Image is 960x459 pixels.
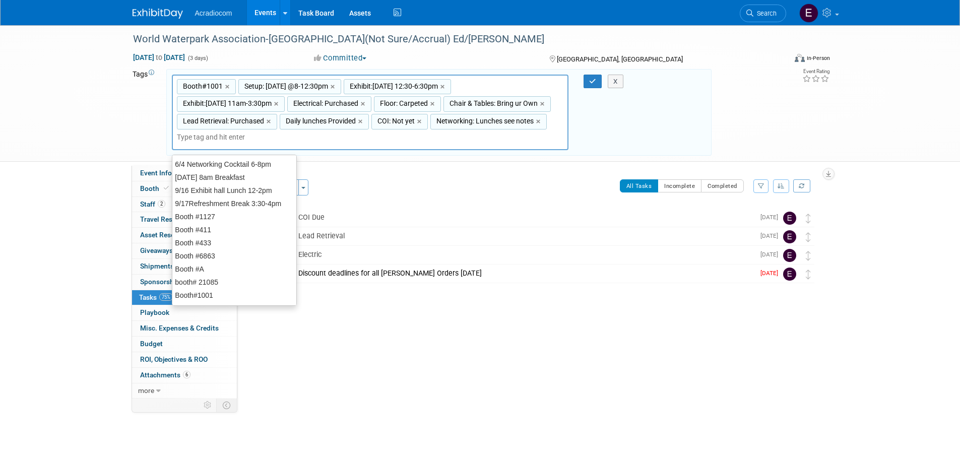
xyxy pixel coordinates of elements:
div: World Waterpark Association-[GEOGRAPHIC_DATA](Not Sure/Accrual) Ed/[PERSON_NAME] [130,30,771,48]
div: Booth #1127 [172,210,296,223]
div: Event Format [727,52,830,68]
span: [DATE] [760,214,783,221]
div: [DATE] 8am Breakfast [172,171,296,184]
span: [DATE] [760,270,783,277]
div: In-Person [806,54,830,62]
a: Shipments [132,259,237,274]
img: ExhibitDay [133,9,183,19]
button: All Tasks [620,179,659,192]
span: Asset Reservations [140,231,200,239]
a: Attachments6 [132,368,237,383]
div: Booth #433 [172,236,296,249]
a: × [430,98,437,110]
img: Elizabeth Martinez [783,249,796,262]
a: × [267,116,273,127]
span: Setup: [DATE] @8-12:30pm [242,81,328,91]
a: × [274,98,281,110]
span: more [138,386,154,395]
a: Giveaways [132,243,237,258]
span: Sponsorships [140,278,194,286]
a: × [440,81,447,93]
div: Lead Retrieval [293,227,754,244]
span: Travel Reservations [140,215,202,223]
span: [DATE] [760,251,783,258]
div: 9/17Refreshment Break 3:30-4pm [172,197,296,210]
a: Misc. Expenses & Credits [132,321,237,336]
button: Committed [310,53,370,63]
td: Tags [133,69,157,156]
button: Completed [701,179,744,192]
span: to [154,53,164,61]
img: Elizabeth Martinez [783,230,796,243]
span: Event Information [140,169,197,177]
span: Shipments [140,262,174,270]
span: [DATE] [760,232,783,239]
div: Discount deadlines for all [PERSON_NAME] Orders [DATE] [293,265,754,282]
span: Staff [140,200,165,208]
img: Elizabeth Martinez [783,212,796,225]
img: Elizabeth Martinez [783,268,796,281]
a: × [358,116,365,127]
span: (3 days) [187,55,208,61]
div: COI Due [293,209,754,226]
a: Sponsorships1 [132,275,237,290]
a: × [417,116,424,127]
a: Asset Reservations [132,228,237,243]
span: Giveaways [140,246,173,254]
span: Attachments [140,371,190,379]
span: 6 [183,371,190,378]
button: X [608,75,623,89]
td: Personalize Event Tab Strip [199,399,217,412]
img: Elizabeth Martinez [799,4,818,23]
span: Search [753,10,777,17]
div: Booth #A [172,263,296,276]
div: Electric [293,246,754,263]
i: Booth reservation complete [164,185,169,191]
a: × [331,81,337,93]
span: Exhibit:[DATE] 12:30-6:30pm [348,81,438,91]
a: Budget [132,337,237,352]
span: Misc. Expenses & Credits [140,324,219,332]
a: Travel Reservations [132,212,237,227]
td: Toggle Event Tabs [216,399,237,412]
a: × [225,81,232,93]
div: booth#1312 [172,302,296,315]
a: Event Information [132,166,237,181]
span: Playbook [140,308,169,316]
div: Booth #411 [172,223,296,236]
a: × [361,98,367,110]
a: ROI, Objectives & ROO [132,352,237,367]
span: ROI, Objectives & ROO [140,355,208,363]
span: Tasks [139,293,173,301]
span: Acradiocom [195,9,232,17]
i: Move task [806,232,811,242]
span: Booth#1001 [181,81,223,91]
span: Daily lunches Provided [284,116,356,126]
a: Staff2 [132,197,237,212]
img: Format-Inperson.png [795,54,805,62]
span: 2 [158,200,165,208]
span: [DATE] [DATE] [133,53,185,62]
a: Tasks75% [132,290,237,305]
span: Electrical: Purchased [291,98,358,108]
div: Booth #6863 [172,249,296,263]
span: COI: Not yet [375,116,415,126]
a: × [536,116,543,127]
i: Move task [806,270,811,279]
div: Booth#1001 [172,289,296,302]
i: Move task [806,251,811,260]
div: 9/16 Exhibit hall Lunch 12-2pm [172,184,296,197]
span: 75% [159,293,173,301]
i: Move task [806,214,811,223]
a: × [540,98,547,110]
a: Refresh [793,179,810,192]
span: Budget [140,340,163,348]
input: Type tag and hit enter [177,132,258,142]
span: [GEOGRAPHIC_DATA], [GEOGRAPHIC_DATA] [557,55,683,63]
span: Chair & Tables: Bring ur Own [447,98,538,108]
a: more [132,383,237,399]
span: Exhibit:[DATE] 11am-3:30pm [181,98,272,108]
a: Booth [132,181,237,196]
a: Search [740,5,786,22]
a: Playbook [132,305,237,320]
